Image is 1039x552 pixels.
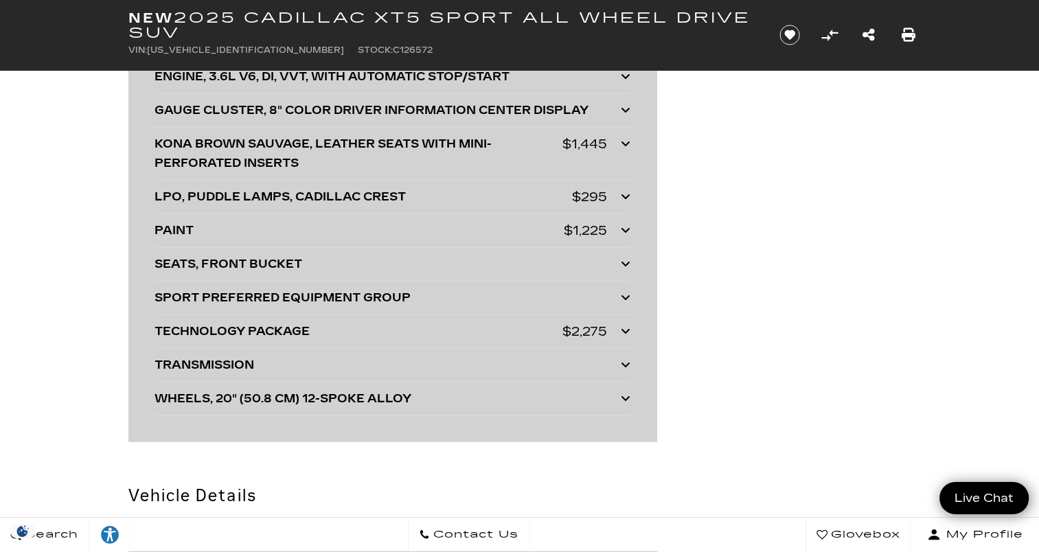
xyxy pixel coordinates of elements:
[155,288,621,308] div: SPORT PREFERRED EQUIPMENT GROUP
[941,525,1023,544] span: My Profile
[7,524,38,538] section: Click to Open Cookie Consent Modal
[863,25,875,45] a: Share this New 2025 Cadillac XT5 Sport All Wheel Drive SUV
[911,518,1039,552] button: Open user profile menu
[775,24,805,46] button: Save vehicle
[939,482,1029,514] a: Live Chat
[155,135,562,173] div: KONA BROWN SAUVAGE, LEATHER SEATS WITH MINI-PERFORATED INSERTS
[948,490,1020,506] span: Live Chat
[408,518,529,552] a: Contact Us
[806,518,911,552] a: Glovebox
[155,67,621,87] div: ENGINE, 3.6L V6, DI, VVT, WITH AUTOMATIC STOP/START
[393,45,433,55] span: C126572
[21,525,78,544] span: Search
[572,187,607,207] div: $295
[155,101,621,120] div: GAUGE CLUSTER, 8" COLOR DRIVER INFORMATION CENTER DISPLAY
[564,221,607,240] div: $1,225
[358,45,393,55] span: Stock:
[155,221,564,240] div: PAINT
[155,389,621,409] div: WHEELS, 20" (50.8 CM) 12-SPOKE ALLOY
[562,135,607,173] div: $1,445
[89,525,130,545] div: Explore your accessibility options
[128,10,757,41] h1: 2025 Cadillac XT5 Sport All Wheel Drive SUV
[827,525,900,544] span: Glovebox
[89,518,131,552] a: Explore your accessibility options
[819,25,840,45] button: Compare Vehicle
[155,322,562,341] div: TECHNOLOGY PACKAGE
[562,322,607,341] div: $2,275
[128,45,147,55] span: VIN:
[155,255,621,274] div: SEATS, FRONT BUCKET
[147,45,344,55] span: [US_VEHICLE_IDENTIFICATION_NUMBER]
[155,187,572,207] div: LPO, PUDDLE LAMPS, CADILLAC CREST
[902,25,915,45] a: Print this New 2025 Cadillac XT5 Sport All Wheel Drive SUV
[128,483,657,508] h2: Vehicle Details
[7,524,38,538] img: Opt-Out Icon
[128,10,174,26] strong: New
[430,525,518,544] span: Contact Us
[155,356,621,375] div: TRANSMISSION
